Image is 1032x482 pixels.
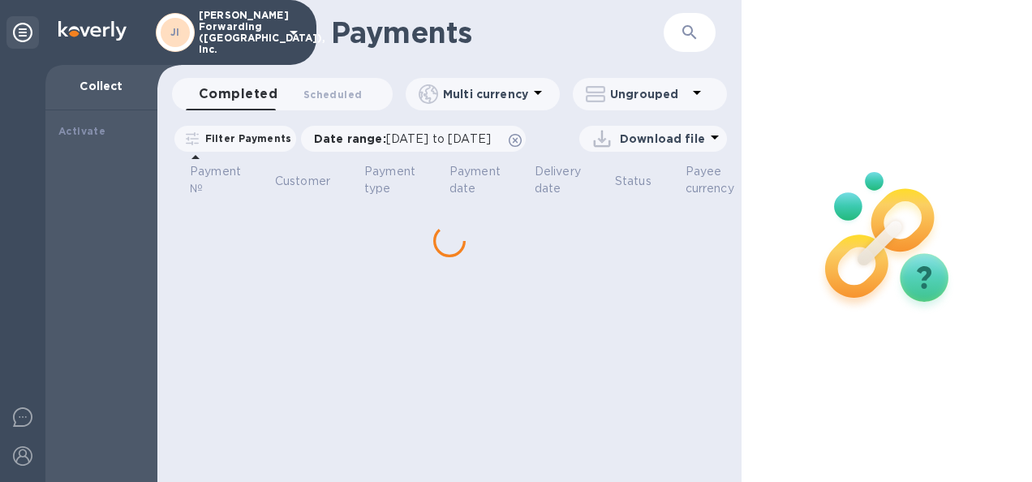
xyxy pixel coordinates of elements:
span: Completed [199,83,277,105]
span: Customer [275,173,351,190]
span: Payment type [364,163,436,197]
span: Payee currency [686,163,755,197]
div: Unpin categories [6,16,39,49]
p: Date range : [314,131,499,147]
div: Date range:[DATE] to [DATE] [301,126,526,152]
p: Multi currency [443,86,528,102]
p: Customer [275,173,330,190]
p: Payee currency [686,163,734,197]
span: [DATE] to [DATE] [386,132,491,145]
p: Ungrouped [610,86,687,102]
b: JI [170,26,180,38]
span: Payment № [190,163,262,197]
p: Filter Payments [199,131,291,145]
p: Payment type [364,163,415,197]
p: Collect [58,78,144,94]
img: Logo [58,21,127,41]
span: Scheduled [303,86,362,103]
p: [PERSON_NAME] Forwarding ([GEOGRAPHIC_DATA]), Inc. [199,10,280,55]
p: Payment № [190,163,241,197]
p: Status [615,173,651,190]
span: Delivery date [535,163,602,197]
span: Status [615,173,673,190]
h1: Payments [331,15,664,49]
p: Download file [620,131,705,147]
b: Activate [58,125,105,137]
p: Delivery date [535,163,581,197]
span: Payment date [449,163,522,197]
p: Payment date [449,163,501,197]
